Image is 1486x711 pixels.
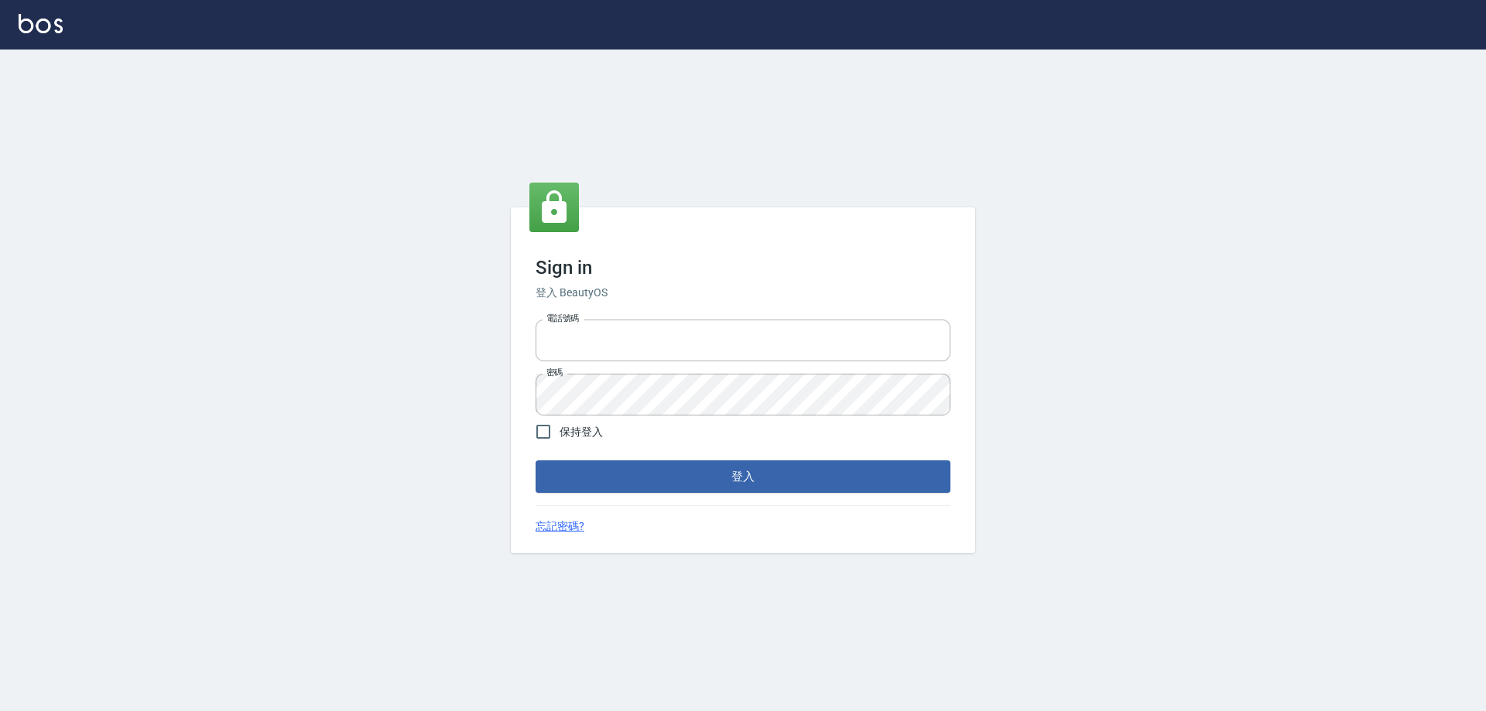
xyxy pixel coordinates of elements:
[536,285,950,301] h6: 登入 BeautyOS
[536,518,584,535] a: 忘記密碼?
[546,367,563,378] label: 密碼
[536,460,950,493] button: 登入
[19,14,63,33] img: Logo
[546,313,579,324] label: 電話號碼
[560,424,603,440] span: 保持登入
[536,257,950,279] h3: Sign in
